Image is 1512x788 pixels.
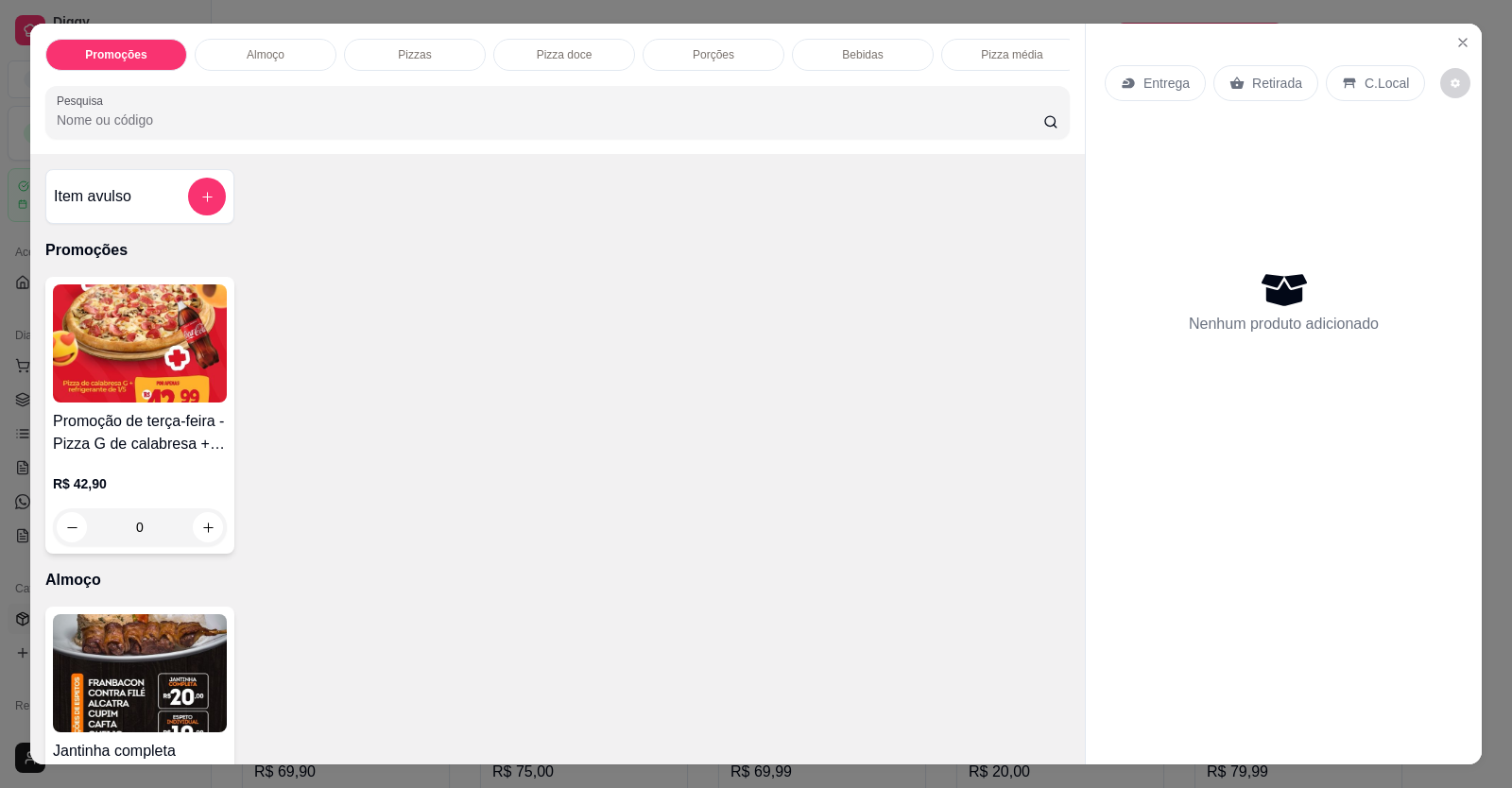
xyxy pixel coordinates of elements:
[53,410,227,455] h4: Promoção de terça-feira - Pizza G de calabresa + refrigerante de 1/5
[45,569,1070,591] p: Almoço
[398,47,431,62] p: Pizzas
[54,185,131,208] h4: Item avulso
[57,512,87,542] button: decrease-product-quantity
[53,740,227,762] h4: Jantinha completa
[693,47,734,62] p: Porções
[1189,313,1379,335] p: Nenhum produto adicionado
[193,512,223,542] button: increase-product-quantity
[188,178,226,215] button: add-separate-item
[537,47,593,62] p: Pizza doce
[57,93,110,109] label: Pesquisa
[247,47,284,62] p: Almoço
[53,284,227,403] img: product-image
[981,47,1042,62] p: Pizza média
[45,239,1070,262] p: Promoções
[1365,74,1409,93] p: C.Local
[1440,68,1470,98] button: decrease-product-quantity
[1252,74,1302,93] p: Retirada
[57,111,1043,129] input: Pesquisa
[85,47,146,62] p: Promoções
[53,474,227,493] p: R$ 42,90
[1448,27,1478,58] button: Close
[1143,74,1190,93] p: Entrega
[842,47,883,62] p: Bebidas
[53,614,227,732] img: product-image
